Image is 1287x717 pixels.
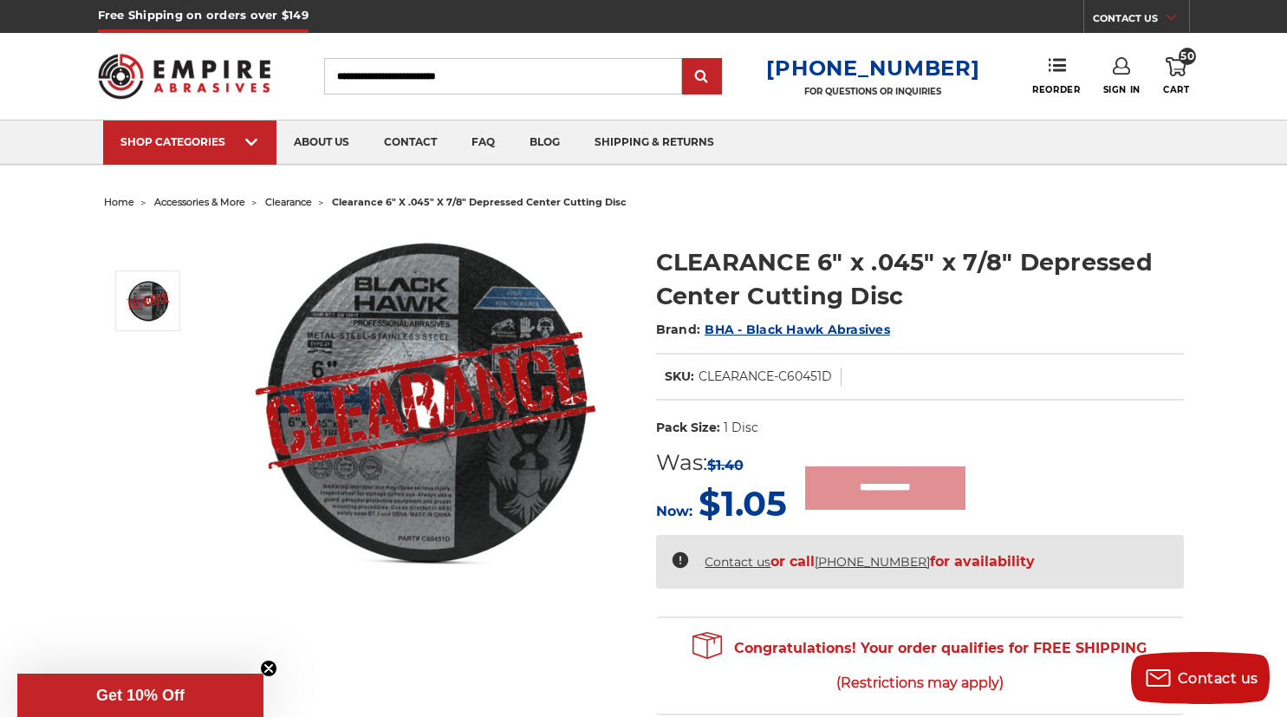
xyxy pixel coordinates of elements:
a: [PHONE_NUMBER] [766,55,979,81]
p: FOR QUESTIONS OR INQUIRIES [766,86,979,97]
div: Was: [656,446,787,479]
dd: CLEARANCE-C60451D [699,368,832,386]
dd: 1 Disc [724,419,758,437]
dt: Pack Size: [656,419,720,437]
span: Sign In [1103,84,1141,95]
span: Now: [656,503,692,519]
dt: SKU: [665,368,694,386]
span: or call for availability [705,544,1035,579]
span: Brand: [656,322,701,337]
div: SHOP CATEGORIES [120,135,259,148]
input: Submit [685,60,719,95]
a: blog [512,121,577,165]
a: Reorder [1032,57,1080,95]
a: accessories & more [154,196,245,208]
button: Contact us [1131,652,1270,704]
span: Get 10% Off [96,687,185,704]
span: clearance 6" x .045" x 7/8" depressed center cutting disc [332,196,627,208]
span: 50 [1179,48,1196,65]
a: CONTACT US [1093,9,1189,33]
a: BHA - Black Hawk Abrasives [705,322,890,337]
a: 50 Cart [1163,57,1189,95]
button: Close teaser [260,660,277,677]
div: Get 10% OffClose teaser [17,674,263,717]
h1: CLEARANCE 6" x .045" x 7/8" Depressed Center Cutting Disc [656,245,1184,313]
span: (Restrictions may apply) [692,666,1147,700]
img: CLEARANCE 6" x .045" x 7/8" Depressed Center Type 27 Cut Off Wheel [127,279,170,323]
span: Contact us [1178,670,1258,687]
a: Contact us [705,554,770,570]
a: clearance [265,196,312,208]
a: about us [276,121,367,165]
a: [PHONE_NUMBER] [815,554,930,570]
span: Cart [1163,84,1189,95]
span: Reorder [1032,84,1080,95]
span: $1.40 [707,457,744,473]
a: contact [367,121,454,165]
img: Empire Abrasives [98,42,271,110]
span: Congratulations! Your order qualifies for FREE SHIPPING [692,631,1147,701]
a: faq [454,121,512,165]
img: CLEARANCE 6" x .045" x 7/8" Depressed Center Type 27 Cut Off Wheel [252,227,599,574]
a: shipping & returns [577,121,731,165]
span: $1.05 [699,482,787,525]
a: home [104,196,134,208]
